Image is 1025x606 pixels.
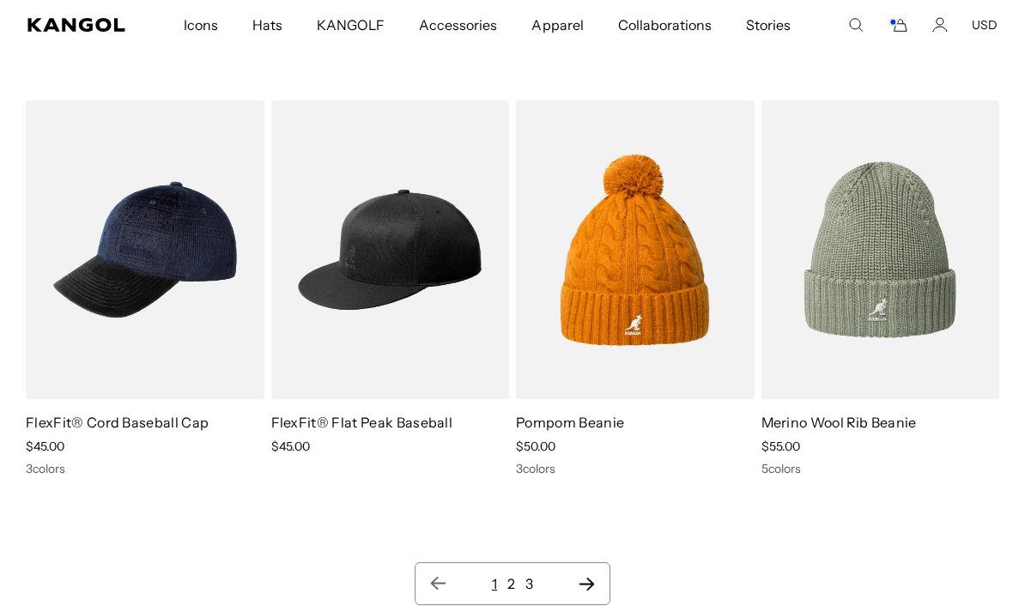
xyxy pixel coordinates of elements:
[761,100,1000,399] img: Merino Wool Rib Beanie
[761,414,917,431] a: Merino Wool Rib Beanie
[516,100,755,399] img: Pompom Beanie
[26,461,264,476] div: 3 colors
[26,414,209,431] a: FlexFit® Cord Baseball Cap
[271,439,310,454] span: $45.00
[848,17,864,33] summary: Search here
[972,17,998,33] button: USD
[26,439,64,454] span: $45.00
[578,575,596,592] a: Next page
[271,414,453,431] a: FlexFit® Flat Peak Baseball
[932,17,948,33] a: Account
[761,439,800,454] span: $55.00
[888,17,908,33] button: Cart
[26,100,264,399] img: FlexFit® Cord Baseball Cap
[415,562,610,605] nav: Pagination
[516,439,555,454] span: $50.00
[507,575,515,592] a: 2 page
[525,575,533,592] a: 3 page
[492,575,497,592] a: 1 page
[27,18,126,32] a: Kangol
[761,461,1000,476] div: 5 colors
[516,461,755,476] div: 3 colors
[516,414,624,431] a: Pompom Beanie
[271,100,510,399] img: FlexFit® Flat Peak Baseball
